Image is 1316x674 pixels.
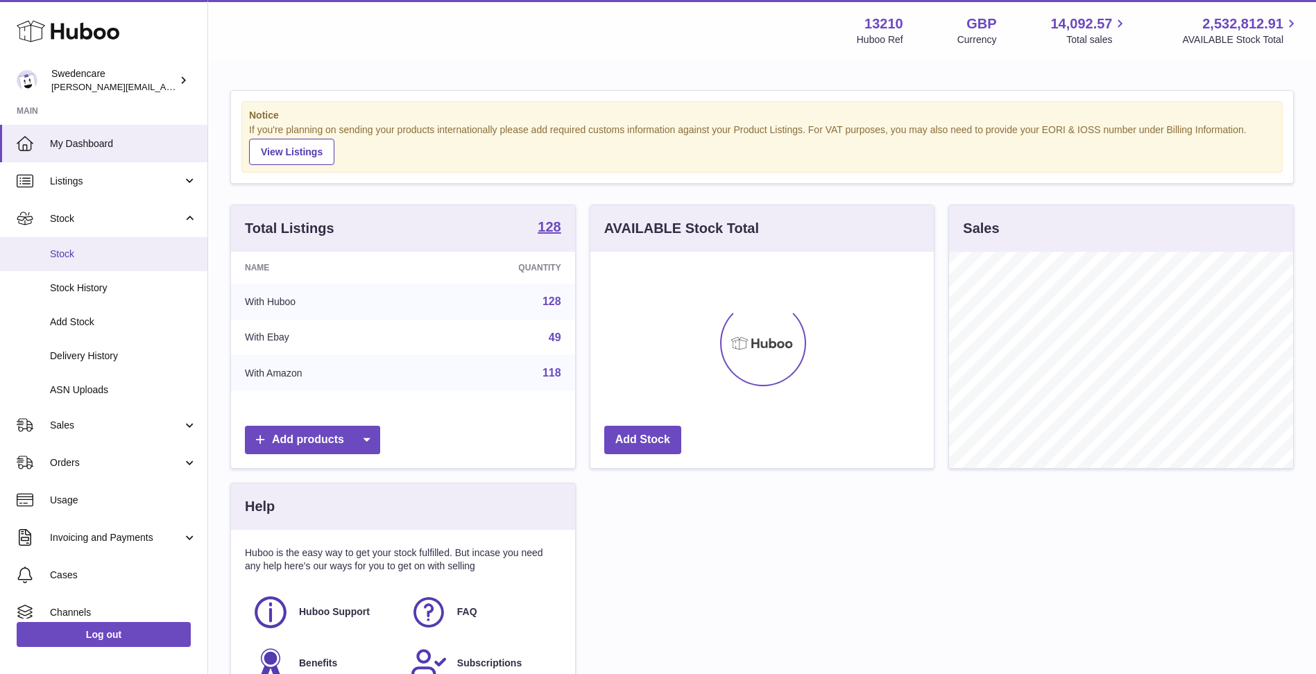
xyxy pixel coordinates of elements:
span: Stock History [50,282,197,295]
span: AVAILABLE Stock Total [1182,33,1299,46]
span: Sales [50,419,182,432]
a: FAQ [410,594,554,631]
strong: Notice [249,109,1275,122]
span: Total sales [1066,33,1128,46]
span: ASN Uploads [50,383,197,397]
a: 14,092.57 Total sales [1050,15,1128,46]
a: 128 [538,220,561,236]
h3: Sales [963,219,999,238]
span: FAQ [457,605,477,619]
h3: Help [245,497,275,516]
td: With Ebay [231,320,419,356]
th: Name [231,252,419,284]
span: Subscriptions [457,657,522,670]
span: Stock [50,248,197,261]
h3: Total Listings [245,219,334,238]
th: Quantity [419,252,574,284]
p: Huboo is the easy way to get your stock fulfilled. But incase you need any help here's our ways f... [245,546,561,573]
img: daniel.corbridge@swedencare.co.uk [17,70,37,91]
div: If you're planning on sending your products internationally please add required customs informati... [249,123,1275,165]
span: Listings [50,175,182,188]
div: Swedencare [51,67,176,94]
td: With Amazon [231,355,419,391]
span: 14,092.57 [1050,15,1112,33]
a: Huboo Support [252,594,396,631]
span: My Dashboard [50,137,197,150]
a: Add products [245,426,380,454]
strong: 13210 [864,15,903,33]
span: 2,532,812.91 [1202,15,1283,33]
strong: 128 [538,220,561,234]
a: 2,532,812.91 AVAILABLE Stock Total [1182,15,1299,46]
span: Huboo Support [299,605,370,619]
a: 118 [542,367,561,379]
span: Benefits [299,657,337,670]
span: Add Stock [50,316,197,329]
a: Log out [17,622,191,647]
span: Stock [50,212,182,225]
a: 128 [542,295,561,307]
td: With Huboo [231,284,419,320]
strong: GBP [966,15,996,33]
a: Add Stock [604,426,681,454]
span: Cases [50,569,197,582]
a: View Listings [249,139,334,165]
span: Channels [50,606,197,619]
a: 49 [549,331,561,343]
span: Invoicing and Payments [50,531,182,544]
h3: AVAILABLE Stock Total [604,219,759,238]
span: Delivery History [50,349,197,363]
span: Orders [50,456,182,469]
div: Currency [957,33,997,46]
span: [PERSON_NAME][EMAIL_ADDRESS][PERSON_NAME][DOMAIN_NAME] [51,81,352,92]
div: Huboo Ref [857,33,903,46]
span: Usage [50,494,197,507]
